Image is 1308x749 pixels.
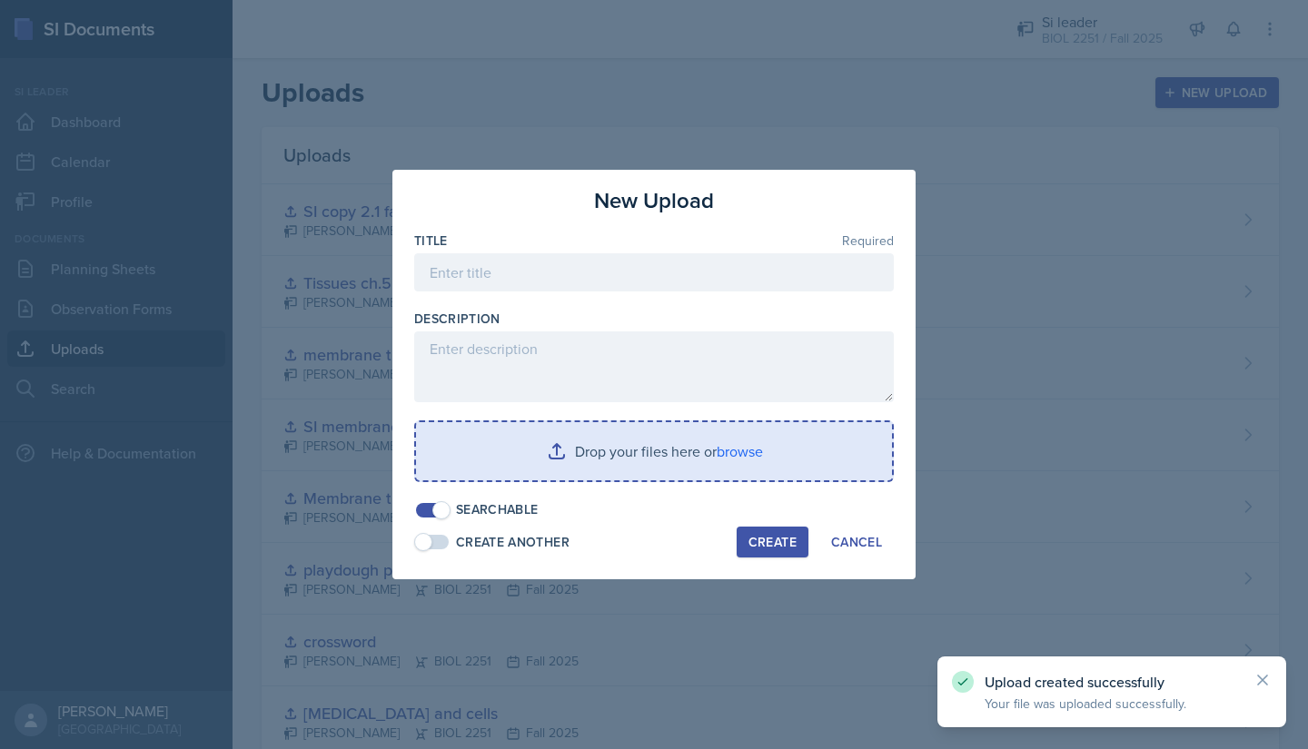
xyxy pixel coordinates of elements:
[414,310,500,328] label: Description
[831,535,882,549] div: Cancel
[748,535,797,549] div: Create
[819,527,894,557] button: Cancel
[842,234,894,247] span: Required
[456,500,539,519] div: Searchable
[456,533,570,552] div: Create Another
[414,232,448,250] label: Title
[737,527,808,557] button: Create
[985,673,1239,691] p: Upload created successfully
[414,253,894,291] input: Enter title
[594,184,714,217] h3: New Upload
[985,695,1239,713] p: Your file was uploaded successfully.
